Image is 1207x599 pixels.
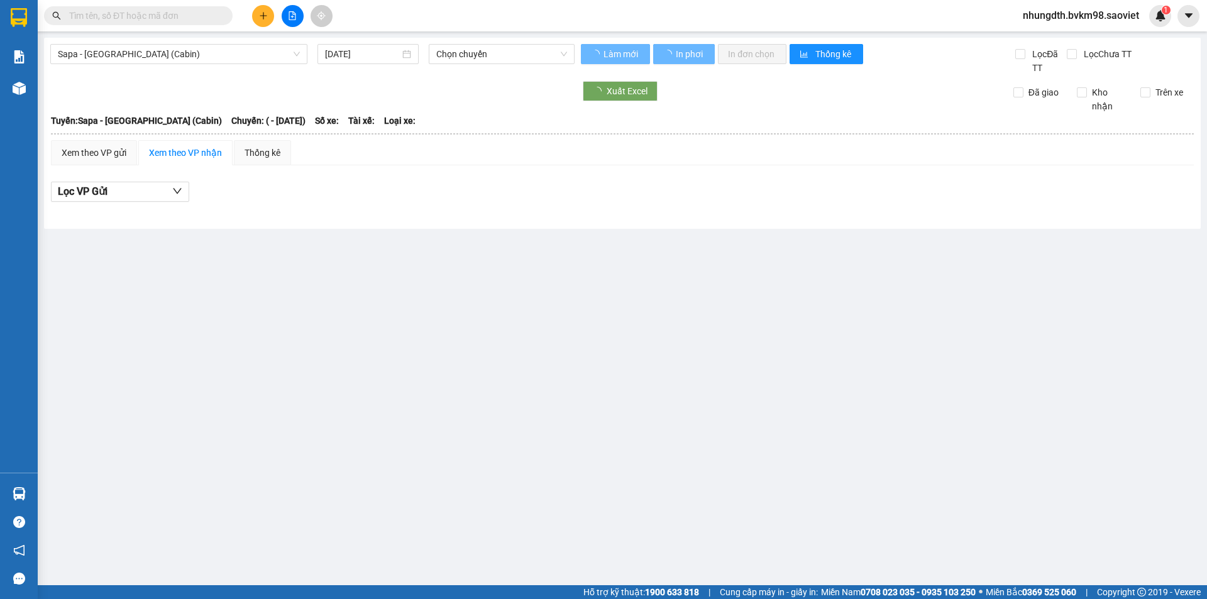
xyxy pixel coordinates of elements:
[581,44,650,64] button: Làm mới
[986,585,1076,599] span: Miền Bắc
[1150,85,1188,99] span: Trên xe
[718,44,786,64] button: In đơn chọn
[603,47,640,61] span: Làm mới
[259,11,268,20] span: plus
[172,186,182,196] span: down
[583,81,658,101] button: Xuất Excel
[317,11,326,20] span: aim
[13,50,26,63] img: solution-icon
[52,11,61,20] span: search
[1022,587,1076,597] strong: 0369 525 060
[1183,10,1194,21] span: caret-down
[821,585,976,599] span: Miền Nam
[149,146,222,160] div: Xem theo VP nhận
[653,44,715,64] button: In phơi
[348,114,375,128] span: Tài xế:
[13,573,25,585] span: message
[1137,588,1146,596] span: copyright
[13,544,25,556] span: notification
[1087,85,1131,113] span: Kho nhận
[282,5,304,27] button: file-add
[231,114,306,128] span: Chuyến: ( - [DATE])
[11,8,27,27] img: logo-vxr
[676,47,705,61] span: In phơi
[1027,47,1066,75] span: Lọc Đã TT
[13,82,26,95] img: warehouse-icon
[800,50,810,60] span: bar-chart
[384,114,416,128] span: Loại xe:
[1177,5,1199,27] button: caret-down
[790,44,863,64] button: bar-chartThống kê
[252,5,274,27] button: plus
[1086,585,1088,599] span: |
[315,114,339,128] span: Số xe:
[13,516,25,528] span: question-circle
[861,587,976,597] strong: 0708 023 035 - 0935 103 250
[69,9,218,23] input: Tìm tên, số ĐT hoặc mã đơn
[13,487,26,500] img: warehouse-icon
[58,184,107,199] span: Lọc VP Gửi
[288,11,297,20] span: file-add
[245,146,280,160] div: Thống kê
[720,585,818,599] span: Cung cấp máy in - giấy in:
[645,587,699,597] strong: 1900 633 818
[1155,10,1166,21] img: icon-new-feature
[1164,6,1168,14] span: 1
[325,47,400,61] input: 14/10/2025
[1079,47,1133,61] span: Lọc Chưa TT
[311,5,333,27] button: aim
[1023,85,1064,99] span: Đã giao
[51,116,222,126] b: Tuyến: Sapa - [GEOGRAPHIC_DATA] (Cabin)
[1162,6,1171,14] sup: 1
[583,585,699,599] span: Hỗ trợ kỹ thuật:
[436,45,567,63] span: Chọn chuyến
[1013,8,1149,23] span: nhungdth.bvkm98.saoviet
[51,182,189,202] button: Lọc VP Gửi
[663,50,674,58] span: loading
[979,590,983,595] span: ⚪️
[815,47,853,61] span: Thống kê
[62,146,126,160] div: Xem theo VP gửi
[58,45,300,63] span: Sapa - Hà Nội (Cabin)
[591,50,602,58] span: loading
[708,585,710,599] span: |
